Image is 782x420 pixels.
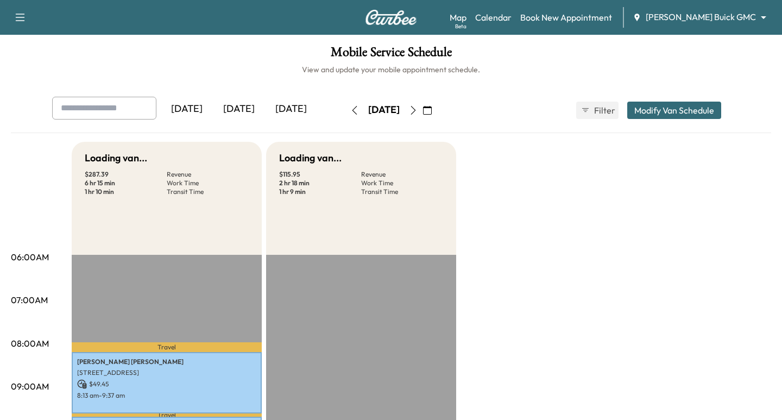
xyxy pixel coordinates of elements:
[85,151,147,166] h5: Loading van...
[279,179,361,187] p: 2 hr 18 min
[265,97,317,122] div: [DATE]
[11,293,48,306] p: 07:00AM
[161,97,213,122] div: [DATE]
[85,187,167,196] p: 1 hr 10 min
[213,97,265,122] div: [DATE]
[167,187,249,196] p: Transit Time
[279,187,361,196] p: 1 hr 9 min
[279,170,361,179] p: $ 115.95
[361,187,443,196] p: Transit Time
[72,413,262,417] p: Travel
[368,103,400,117] div: [DATE]
[627,102,721,119] button: Modify Van Schedule
[520,11,612,24] a: Book New Appointment
[85,170,167,179] p: $ 287.39
[455,22,466,30] div: Beta
[167,170,249,179] p: Revenue
[77,379,256,389] p: $ 49.45
[167,179,249,187] p: Work Time
[594,104,614,117] span: Filter
[361,179,443,187] p: Work Time
[11,250,49,264] p: 06:00AM
[11,64,771,75] h6: View and update your mobile appointment schedule.
[361,170,443,179] p: Revenue
[72,342,262,352] p: Travel
[77,391,256,400] p: 8:13 am - 9:37 am
[11,337,49,350] p: 08:00AM
[279,151,342,166] h5: Loading van...
[77,368,256,377] p: [STREET_ADDRESS]
[475,11,512,24] a: Calendar
[77,358,256,366] p: [PERSON_NAME] [PERSON_NAME]
[450,11,466,24] a: MapBeta
[11,380,49,393] p: 09:00AM
[11,46,771,64] h1: Mobile Service Schedule
[576,102,619,119] button: Filter
[85,179,167,187] p: 6 hr 15 min
[365,10,417,25] img: Curbee Logo
[646,11,756,23] span: [PERSON_NAME] Buick GMC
